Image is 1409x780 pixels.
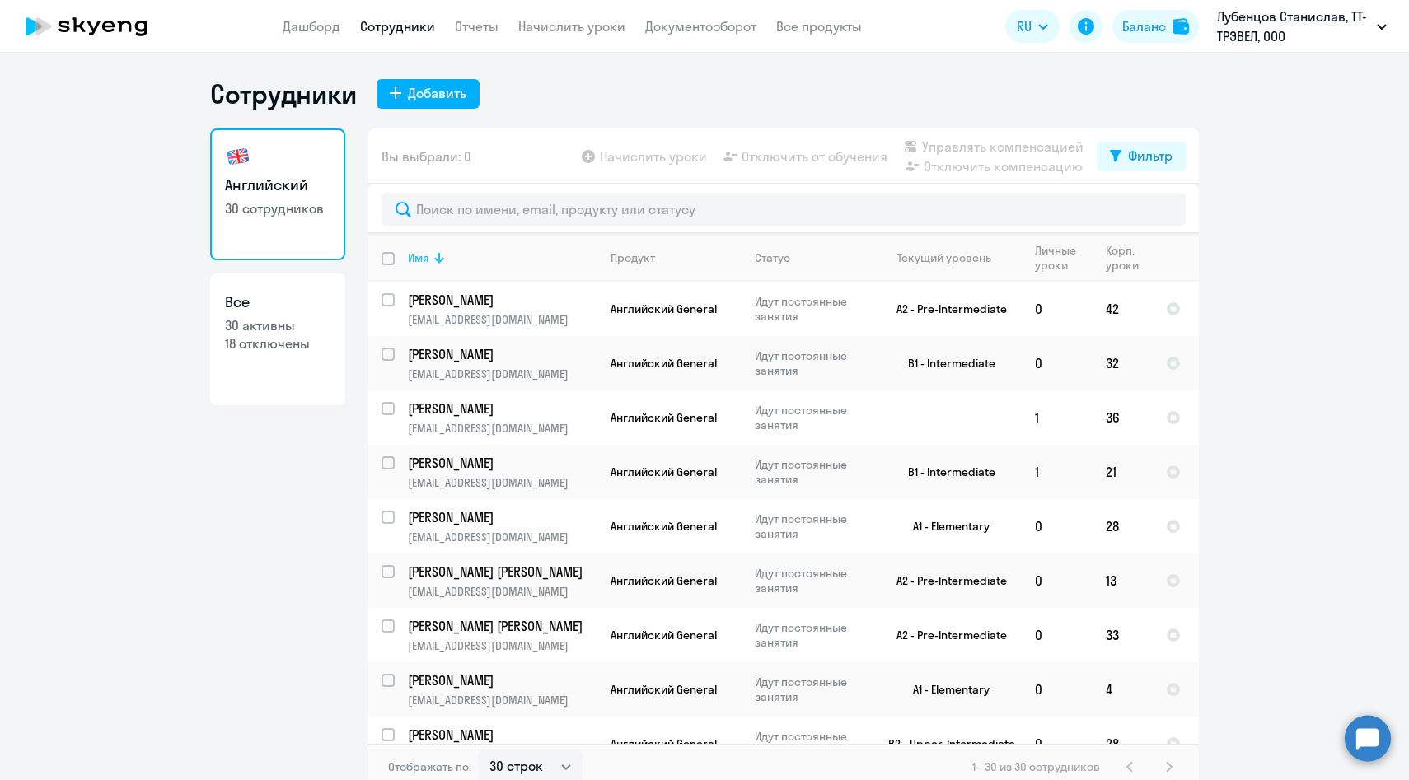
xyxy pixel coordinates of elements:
p: Лубенцов Станислав, ТТ-ТРЭВЕЛ, ООО [1217,7,1370,46]
a: [PERSON_NAME] [PERSON_NAME] [408,617,597,635]
div: Имя [408,250,429,265]
td: A2 - Pre-Intermediate [868,553,1022,608]
button: Балансbalance [1112,10,1199,43]
button: RU [1005,10,1060,43]
p: Идут постоянные занятия [755,403,868,432]
div: Баланс [1122,16,1166,36]
div: Текущий уровень [897,250,991,265]
td: B1 - Intermediate [868,445,1022,499]
h1: Сотрудники [210,77,357,110]
td: 0 [1022,336,1093,390]
span: Английский General [611,301,717,316]
p: Идут постоянные занятия [755,457,868,487]
div: Статус [755,250,868,265]
p: Идут постоянные занятия [755,294,868,324]
td: 0 [1022,282,1093,336]
td: 0 [1022,662,1093,717]
a: [PERSON_NAME] [408,508,597,526]
p: 18 отключены [225,334,330,353]
td: 1 [1022,445,1093,499]
a: [PERSON_NAME] [408,291,597,309]
h3: Все [225,292,330,313]
a: Все30 активны18 отключены [210,273,345,405]
td: 4 [1093,662,1153,717]
div: Фильтр [1128,146,1173,166]
a: Сотрудники [360,18,435,35]
td: 33 [1093,608,1153,662]
a: [PERSON_NAME] [408,671,597,689]
button: Фильтр [1097,142,1186,171]
div: Корп. уроки [1106,243,1141,273]
img: balance [1173,18,1189,35]
td: 0 [1022,717,1093,771]
p: [PERSON_NAME] [408,671,594,689]
div: Имя [408,250,597,265]
a: Отчеты [455,18,499,35]
span: Английский General [611,736,717,751]
a: [PERSON_NAME] [408,345,597,363]
p: [PERSON_NAME] [408,508,594,526]
span: Английский General [611,682,717,697]
td: 0 [1022,553,1093,608]
div: Личные уроки [1035,243,1092,273]
td: 0 [1022,499,1093,553]
span: RU [1017,16,1032,36]
div: Продукт [611,250,741,265]
div: Продукт [611,250,655,265]
span: Английский General [611,573,717,588]
span: Английский General [611,356,717,371]
p: [EMAIL_ADDRESS][DOMAIN_NAME] [408,367,597,381]
p: [PERSON_NAME] [PERSON_NAME] [408,563,594,581]
p: [EMAIL_ADDRESS][DOMAIN_NAME] [408,693,597,708]
button: Лубенцов Станислав, ТТ-ТРЭВЕЛ, ООО [1209,7,1395,46]
p: [PERSON_NAME] [408,454,594,472]
input: Поиск по имени, email, продукту или статусу [382,193,1186,226]
a: Английский30 сотрудников [210,128,345,260]
span: Английский General [611,410,717,425]
td: A2 - Pre-Intermediate [868,282,1022,336]
span: Отображать по: [388,759,471,774]
td: 21 [1093,445,1153,499]
div: Текущий уровень [882,250,1021,265]
p: Идут постоянные занятия [755,348,868,378]
p: [EMAIL_ADDRESS][DOMAIN_NAME] [408,312,597,327]
a: [PERSON_NAME] [408,399,597,418]
div: Личные уроки [1035,243,1081,273]
p: Идут постоянные занятия [755,675,868,704]
span: Вы выбрали: 0 [382,147,471,166]
div: Корп. уроки [1106,243,1152,273]
p: [PERSON_NAME] [408,345,594,363]
a: Документооборот [645,18,756,35]
td: 1 [1022,390,1093,445]
p: Идут постоянные занятия [755,511,868,541]
p: [EMAIL_ADDRESS][DOMAIN_NAME] [408,530,597,544]
td: 32 [1093,336,1153,390]
p: Идут постоянные занятия [755,566,868,596]
p: [EMAIL_ADDRESS][DOMAIN_NAME] [408,475,597,490]
td: A1 - Elementary [868,499,1022,553]
p: 30 активны [225,316,330,334]
td: 42 [1093,282,1153,336]
span: Английский General [611,465,717,479]
p: [EMAIL_ADDRESS][DOMAIN_NAME] [408,421,597,436]
h3: Английский [225,175,330,196]
a: Дашборд [283,18,340,35]
td: 13 [1093,553,1153,608]
p: [EMAIL_ADDRESS][DOMAIN_NAME] [408,638,597,653]
td: 28 [1093,499,1153,553]
td: 0 [1022,608,1093,662]
a: Все продукты [776,18,862,35]
td: A2 - Pre-Intermediate [868,608,1022,662]
a: Начислить уроки [518,18,625,35]
p: [PERSON_NAME] [408,291,594,309]
span: 1 - 30 из 30 сотрудников [972,759,1100,774]
span: Английский General [611,519,717,534]
td: A1 - Elementary [868,662,1022,717]
p: [PERSON_NAME] [408,726,594,744]
p: [PERSON_NAME] [PERSON_NAME] [408,617,594,635]
p: 30 сотрудников [225,199,330,217]
p: Идут постоянные занятия [755,620,868,650]
td: B1 - Intermediate [868,336,1022,390]
button: Добавить [377,79,480,109]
